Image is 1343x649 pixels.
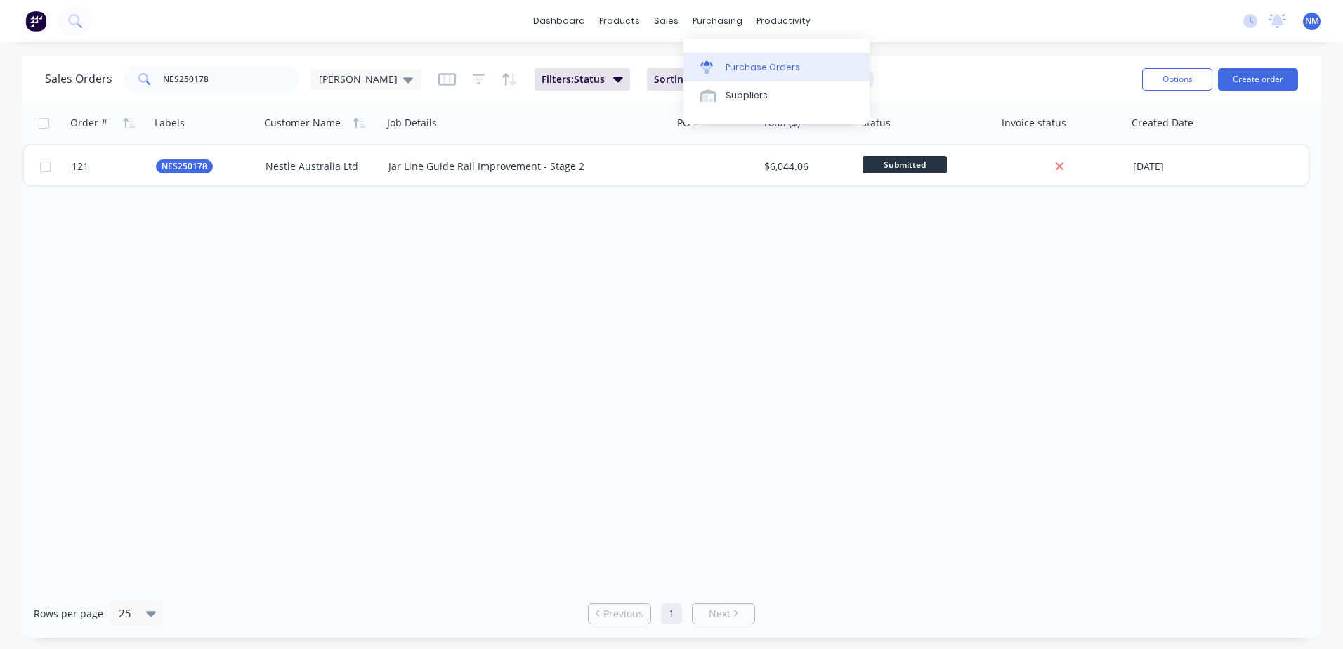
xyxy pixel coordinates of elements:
a: Previous page [589,607,650,621]
div: Invoice status [1002,116,1066,130]
a: Next page [693,607,754,621]
div: $6,044.06 [764,159,847,173]
span: Rows per page [34,607,103,621]
button: Options [1142,68,1212,91]
span: Filters: Status [542,72,605,86]
span: Previous [603,607,643,621]
span: [PERSON_NAME] [319,72,398,86]
input: Search... [163,65,300,93]
div: Customer Name [264,116,341,130]
a: Page 1 is your current page [661,603,682,624]
button: Filters:Status [535,68,630,91]
a: Nestle Australia Ltd [266,159,358,173]
h1: Sales Orders [45,72,112,86]
span: Next [709,607,731,621]
div: [DATE] [1133,159,1238,173]
div: Suppliers [726,89,768,102]
div: sales [647,11,686,32]
div: Labels [155,116,185,130]
a: Purchase Orders [683,53,870,81]
div: Order # [70,116,107,130]
div: productivity [749,11,818,32]
div: Job Details [387,116,437,130]
span: Sorting: Customer Name, Order # [654,72,797,86]
ul: Pagination [582,603,761,624]
button: Sorting:Customer Name, Order # [647,68,823,91]
span: NM [1305,15,1319,27]
div: products [592,11,647,32]
span: Submitted [863,156,947,173]
a: dashboard [526,11,592,32]
span: NES250178 [162,159,207,173]
a: 121 [72,145,156,188]
button: Create order [1218,68,1298,91]
div: purchasing [686,11,749,32]
button: NES250178 [156,159,213,173]
a: Suppliers [683,81,870,110]
span: 121 [72,159,89,173]
div: Purchase Orders [726,61,800,74]
div: PO # [677,116,700,130]
div: Status [861,116,891,130]
div: Jar Line Guide Rail Improvement - Stage 2 [388,159,653,173]
img: Factory [25,11,46,32]
div: Created Date [1132,116,1193,130]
